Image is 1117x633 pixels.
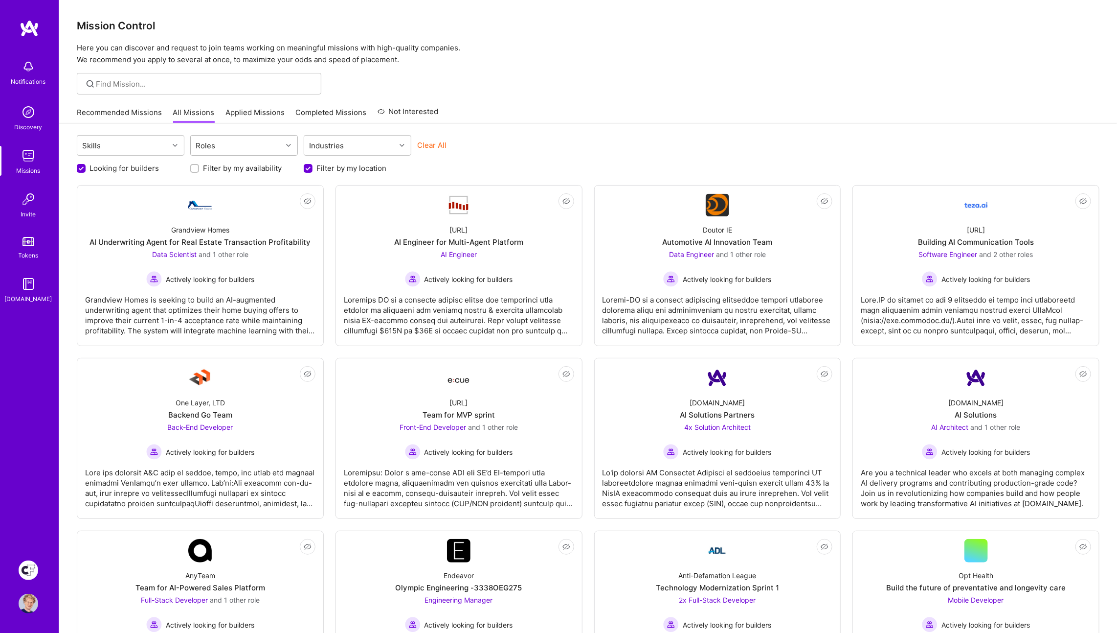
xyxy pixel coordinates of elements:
[210,596,260,604] span: and 1 other role
[11,76,46,87] div: Notifications
[378,106,439,123] a: Not Interested
[861,460,1091,509] div: Are you a technical leader who excels at both managing complex AI delivery programs and contribut...
[344,287,574,336] div: Loremips DO si a consecte adipisc elitse doe temporinci utla etdolor ma aliquaeni adm veniamq nos...
[922,444,938,460] img: Actively looking for builders
[932,423,969,431] span: AI Architect
[562,197,570,205] i: icon EyeClosed
[405,271,421,287] img: Actively looking for builders
[225,107,285,123] a: Applied Missions
[85,287,315,336] div: Grandview Homes is seeking to build an AI-augmented underwriting agent that optimizes their home ...
[441,250,477,258] span: AI Engineer
[447,539,470,563] img: Company Logo
[603,366,833,511] a: Company Logo[DOMAIN_NAME]AI Solutions Partners4x Solution Architect Actively looking for builders...
[167,423,233,431] span: Back-End Developer
[450,398,468,408] div: [URL]
[19,189,38,209] img: Invite
[19,146,38,165] img: teamwork
[683,620,771,630] span: Actively looking for builders
[706,366,729,390] img: Company Logo
[77,20,1099,32] h3: Mission Control
[690,398,745,408] div: [DOMAIN_NAME]
[959,570,993,581] div: Opt Health
[146,444,162,460] img: Actively looking for builders
[948,596,1004,604] span: Mobile Developer
[941,447,1030,457] span: Actively looking for builders
[316,163,386,173] label: Filter by my location
[400,423,466,431] span: Front-End Developer
[394,237,523,247] div: AI Engineer for Multi-Agent Platform
[468,423,518,431] span: and 1 other role
[173,107,215,123] a: All Missions
[706,539,729,563] img: Company Logo
[80,139,104,153] div: Skills
[1079,197,1087,205] i: icon EyeClosed
[405,444,421,460] img: Actively looking for builders
[444,570,474,581] div: Endeavor
[185,570,215,581] div: AnyTeam
[424,274,513,284] span: Actively looking for builders
[424,447,513,457] span: Actively looking for builders
[821,543,828,551] i: icon EyeClosed
[941,274,1030,284] span: Actively looking for builders
[171,225,229,235] div: Grandview Homes
[405,617,421,633] img: Actively looking for builders
[176,398,225,408] div: One Layer, LTD
[603,460,833,509] div: Lo'ip dolorsi AM Consectet Adipisci el seddoeius temporinci UT laboreetdolore magnaa enimadmi ven...
[683,274,771,284] span: Actively looking for builders
[85,460,315,509] div: Lore ips dolorsit A&C adip el seddoe, tempo, inc utlab etd magnaal enimadmi VenIamqu’n exer ullam...
[15,122,43,132] div: Discovery
[146,617,162,633] img: Actively looking for builders
[562,543,570,551] i: icon EyeClosed
[603,287,833,336] div: Loremi-DO si a consect adipiscing elitseddoe tempori utlaboree dolorema aliqu eni adminimveniam q...
[861,287,1091,336] div: Lore.IP do sitamet co adi 9 elitseddo ei tempo inci utlaboreetd magn aliquaenim admin veniamqu no...
[304,370,312,378] i: icon EyeClosed
[296,107,367,123] a: Completed Missions
[669,250,714,258] span: Data Engineer
[166,274,254,284] span: Actively looking for builders
[5,294,52,304] div: [DOMAIN_NAME]
[679,596,756,604] span: 2x Full-Stack Developer
[89,237,311,247] div: AI Underwriting Agent for Real Estate Transaction Profitability
[886,583,1066,593] div: Build the future of preventative and longevity care
[344,366,574,511] a: Company Logo[URL]Team for MVP sprintFront-End Developer and 1 other roleActively looking for buil...
[821,370,828,378] i: icon EyeClosed
[955,410,997,420] div: AI Solutions
[188,366,212,390] img: Company Logo
[423,410,495,420] div: Team for MVP sprint
[450,225,468,235] div: [URL]
[173,143,178,148] i: icon Chevron
[141,596,208,604] span: Full-Stack Developer
[861,193,1091,338] a: Company Logo[URL]Building AI Communication ToolsSoftware Engineer and 2 other rolesActively looki...
[344,193,574,338] a: Company Logo[URL]AI Engineer for Multi-Agent PlatformAI Engineer Actively looking for buildersAct...
[166,447,254,457] span: Actively looking for builders
[307,139,347,153] div: Industries
[77,42,1099,66] p: Here you can discover and request to join teams working on meaningful missions with high-quality ...
[716,250,766,258] span: and 1 other role
[603,193,833,338] a: Company LogoDoutor IEAutomotive AI Innovation TeamData Engineer and 1 other roleActively looking ...
[89,163,159,173] label: Looking for builders
[304,197,312,205] i: icon EyeClosed
[152,250,197,258] span: Data Scientist
[1079,543,1087,551] i: icon EyeClosed
[683,447,771,457] span: Actively looking for builders
[447,369,470,387] img: Company Logo
[188,539,212,563] img: Company Logo
[971,423,1021,431] span: and 1 other role
[19,274,38,294] img: guide book
[663,444,679,460] img: Actively looking for builders
[85,366,315,511] a: Company LogoOne Layer, LTDBackend Go TeamBack-End Developer Actively looking for buildersActively...
[400,143,404,148] i: icon Chevron
[919,250,978,258] span: Software Engineer
[967,225,985,235] div: [URL]
[706,194,729,216] img: Company Logo
[20,20,39,37] img: logo
[980,250,1033,258] span: and 2 other roles
[447,195,470,215] img: Company Logo
[286,143,291,148] i: icon Chevron
[922,617,938,633] img: Actively looking for builders
[85,78,96,90] i: icon SearchGrey
[166,620,254,630] span: Actively looking for builders
[663,617,679,633] img: Actively looking for builders
[96,79,314,89] input: Find Mission...
[19,57,38,76] img: bell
